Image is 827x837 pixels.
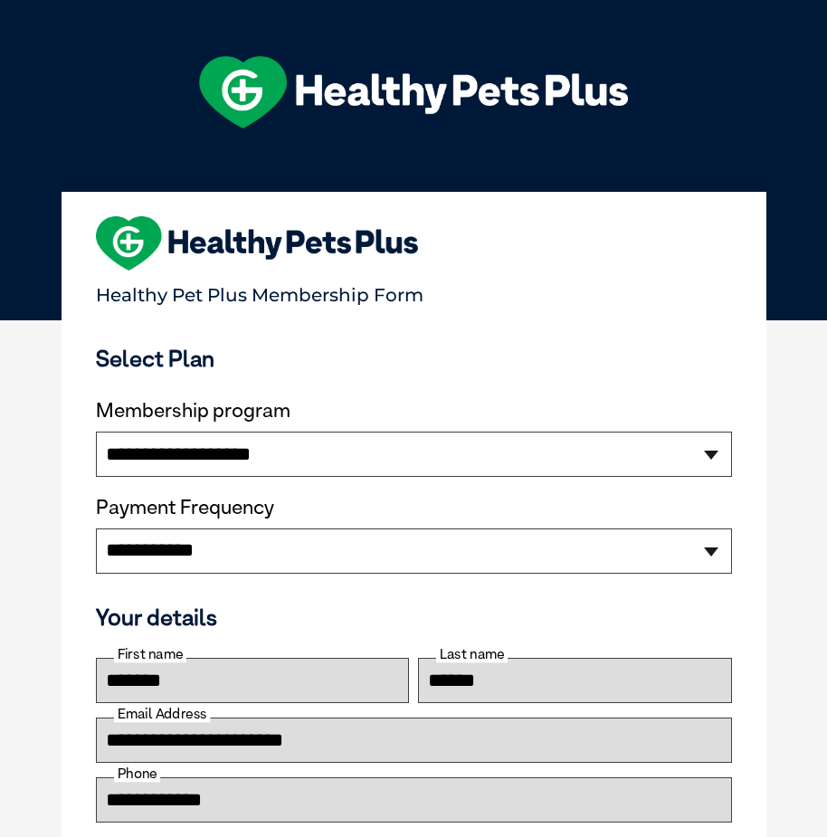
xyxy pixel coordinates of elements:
[96,216,419,271] img: heart-shape-hpp-logo-large.png
[436,646,508,662] label: Last name
[114,766,160,782] label: Phone
[96,496,274,519] label: Payment Frequency
[114,646,186,662] label: First name
[96,345,732,372] h3: Select Plan
[114,706,210,722] label: Email Address
[96,276,732,306] p: Healthy Pet Plus Membership Form
[96,604,732,631] h3: Your details
[96,399,732,423] label: Membership program
[199,56,628,128] img: hpp-logo-landscape-green-white.png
